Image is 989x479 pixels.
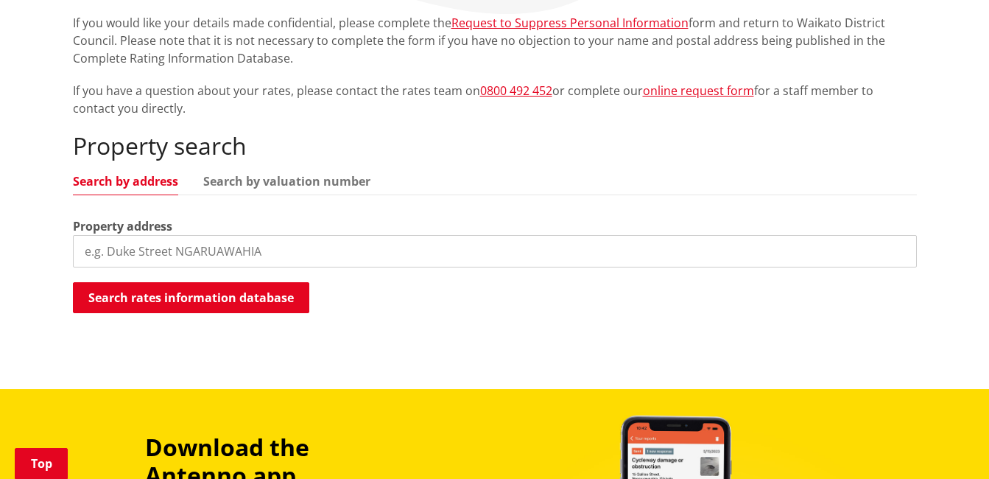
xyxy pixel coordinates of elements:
[73,132,917,160] h2: Property search
[15,448,68,479] a: Top
[203,175,370,187] a: Search by valuation number
[73,14,917,67] p: If you would like your details made confidential, please complete the form and return to Waikato ...
[73,175,178,187] a: Search by address
[480,83,552,99] a: 0800 492 452
[73,82,917,117] p: If you have a question about your rates, please contact the rates team on or complete our for a s...
[73,282,309,313] button: Search rates information database
[73,235,917,268] input: e.g. Duke Street NGARUAWAHIA
[451,15,689,31] a: Request to Suppress Personal Information
[921,417,974,470] iframe: Messenger Launcher
[73,217,172,235] label: Property address
[643,83,754,99] a: online request form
